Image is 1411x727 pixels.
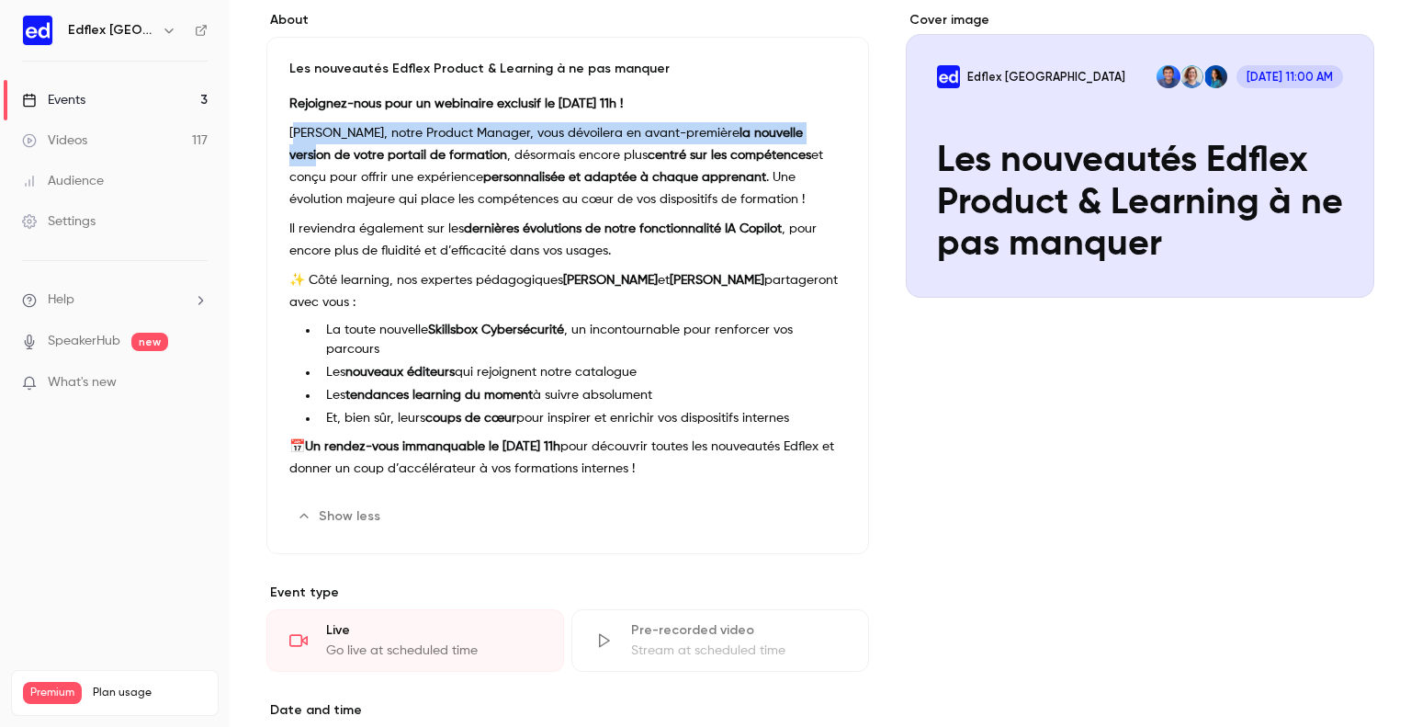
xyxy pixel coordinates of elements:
[345,389,533,402] strong: tendances learning du moment
[289,60,846,78] p: Les nouveautés Edflex Product & Learning à ne pas manquer
[22,131,87,150] div: Videos
[631,621,846,640] div: Pre-recorded video
[22,172,104,190] div: Audience
[289,122,846,210] p: [PERSON_NAME], notre Product Manager, vous dévoilera en avant-première , désormais encore plus et...
[319,386,846,405] li: Les à suivre absolument
[345,366,455,379] strong: nouveaux éditeurs
[906,11,1374,29] label: Cover image
[22,91,85,109] div: Events
[266,11,869,29] label: About
[483,171,766,184] strong: personnalisée et adaptée à chaque apprenant
[289,97,623,110] strong: Rejoignez-nous pour un webinaire exclusif le [DATE] 11h !
[319,321,846,359] li: La toute nouvelle , un incontournable pour renforcer vos parcours
[464,222,782,235] strong: dernières évolutions de notre fonctionnalité IA Copilot
[68,21,154,40] h6: Edflex [GEOGRAPHIC_DATA]
[906,11,1374,298] section: Cover image
[48,373,117,392] span: What's new
[23,682,82,704] span: Premium
[326,642,541,660] div: Go live at scheduled time
[186,375,208,392] iframe: Noticeable Trigger
[563,274,658,287] strong: [PERSON_NAME]
[22,212,96,231] div: Settings
[266,584,869,602] p: Event type
[670,274,764,287] strong: [PERSON_NAME]
[266,701,869,720] label: Date and time
[648,149,811,162] strong: centré sur les compétences
[631,642,846,660] div: Stream at scheduled time
[326,621,541,640] div: Live
[571,609,869,672] div: Pre-recorded videoStream at scheduled time
[428,324,564,336] strong: Skillsbox Cybersécurité
[266,609,564,672] div: LiveGo live at scheduled time
[48,290,74,310] span: Help
[93,686,207,700] span: Plan usage
[289,502,391,531] button: Show less
[289,269,846,313] p: ✨ Côté learning, nos expertes pédagogiques et partageront avec vous :
[48,332,120,351] a: SpeakerHub
[289,218,846,262] p: Il reviendra également sur les , pour encore plus de fluidité et d’efficacité dans vos usages.
[23,16,52,45] img: Edflex France
[319,409,846,428] li: Et, bien sûr, leurs pour inspirer et enrichir vos dispositifs internes
[425,412,516,425] strong: coups de cœur
[305,440,560,453] strong: Un rendez-vous immanquable le [DATE] 11h
[289,436,846,480] p: 📅 pour découvrir toutes les nouveautés Edflex et donner un coup d’accélérateur à vos formations i...
[131,333,168,351] span: new
[22,290,208,310] li: help-dropdown-opener
[319,363,846,382] li: Les qui rejoignent notre catalogue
